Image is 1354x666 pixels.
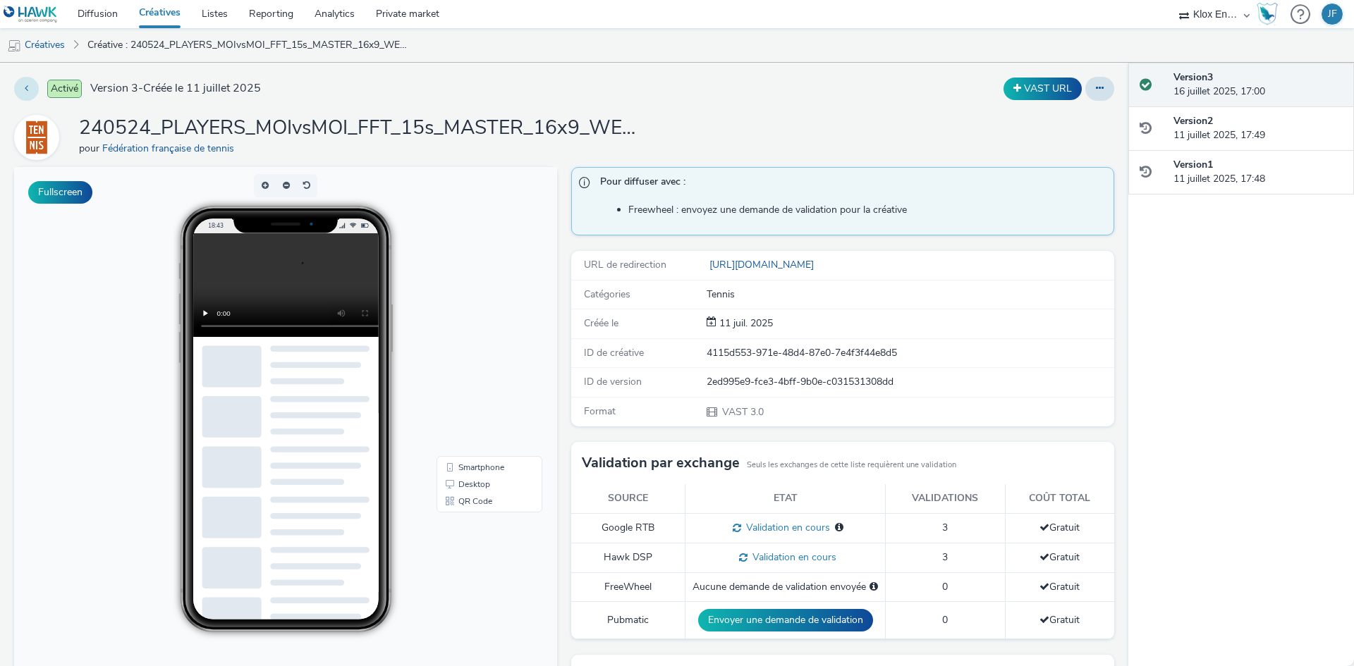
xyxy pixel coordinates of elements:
span: ID de créative [584,346,644,359]
span: Gratuit [1039,580,1080,593]
span: Activé [47,80,82,98]
span: 3 [942,550,948,564]
span: Gratuit [1039,613,1080,627]
small: Seuls les exchanges de cette liste requièrent une validation [747,460,956,471]
span: URL de redirection [584,258,666,271]
li: Freewheel : envoyez une demande de validation pour la créative [628,203,1106,217]
a: Créative : 240524_PLAYERS_MOIvsMOI_FFT_15s_MASTER_16x9_WEB_JPO (1) (1).mp4_V2 [80,28,419,62]
img: mobile [7,39,21,53]
span: 18:43 [194,54,209,62]
div: JF [1328,4,1337,25]
span: Smartphone [444,296,490,304]
td: Pubmatic [571,601,685,639]
div: Tennis [707,288,1113,302]
span: Desktop [444,313,476,321]
strong: Version 1 [1173,158,1213,171]
th: Coût total [1005,484,1114,513]
div: 2ed995e9-fce3-4bff-9b0e-c031531308dd [707,375,1113,389]
li: Smartphone [425,292,525,309]
a: Fédération française de tennis [14,130,65,144]
span: VAST 3.0 [721,405,764,419]
strong: Version 2 [1173,114,1213,128]
span: Gratuit [1039,521,1080,534]
span: 3 [942,521,948,534]
div: 11 juillet 2025, 17:48 [1173,158,1343,187]
span: Format [584,405,616,418]
h1: 240524_PLAYERS_MOIvsMOI_FFT_15s_MASTER_16x9_WEB_JPO (1) (1).mp4_V2 [79,115,643,142]
span: QR Code [444,330,478,338]
strong: Version 3 [1173,70,1213,84]
span: Version 3 - Créée le 11 juillet 2025 [90,80,261,97]
li: QR Code [425,326,525,343]
button: Fullscreen [28,181,92,204]
div: Création 11 juillet 2025, 17:48 [716,316,773,331]
div: Dupliquer la créative en un VAST URL [1000,78,1085,100]
h3: Validation par exchange [582,452,740,474]
td: Google RTB [571,513,685,543]
button: VAST URL [1004,78,1082,100]
th: Validations [886,484,1006,513]
span: pour [79,142,102,155]
img: undefined Logo [4,6,58,23]
div: 4115d553-971e-48d4-87e0-7e4f3f44e8d5 [707,346,1113,360]
span: Catégories [584,288,630,301]
div: 11 juillet 2025, 17:49 [1173,114,1343,143]
li: Desktop [425,309,525,326]
span: Validation en cours [741,521,830,534]
span: Créée le [584,316,618,330]
th: Etat [685,484,886,513]
span: Validation en cours [748,550,836,564]
button: Envoyer une demande de validation [698,609,873,631]
span: Pour diffuser avec : [600,175,1099,193]
div: 16 juillet 2025, 17:00 [1173,70,1343,99]
span: 11 juil. 2025 [716,316,773,330]
img: Fédération française de tennis [16,117,57,158]
div: Sélectionnez un deal ci-dessous et cliquez sur Envoyer pour envoyer une demande de validation à F... [870,580,878,594]
span: 0 [942,580,948,593]
td: FreeWheel [571,572,685,601]
span: 0 [942,613,948,627]
a: [URL][DOMAIN_NAME] [707,258,819,271]
a: Fédération française de tennis [102,142,240,155]
a: Hawk Academy [1257,3,1283,25]
div: Aucune demande de validation envoyée [693,580,878,594]
span: Gratuit [1039,550,1080,564]
td: Hawk DSP [571,543,685,572]
img: Hawk Academy [1257,3,1278,25]
span: ID de version [584,375,642,388]
th: Source [571,484,685,513]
